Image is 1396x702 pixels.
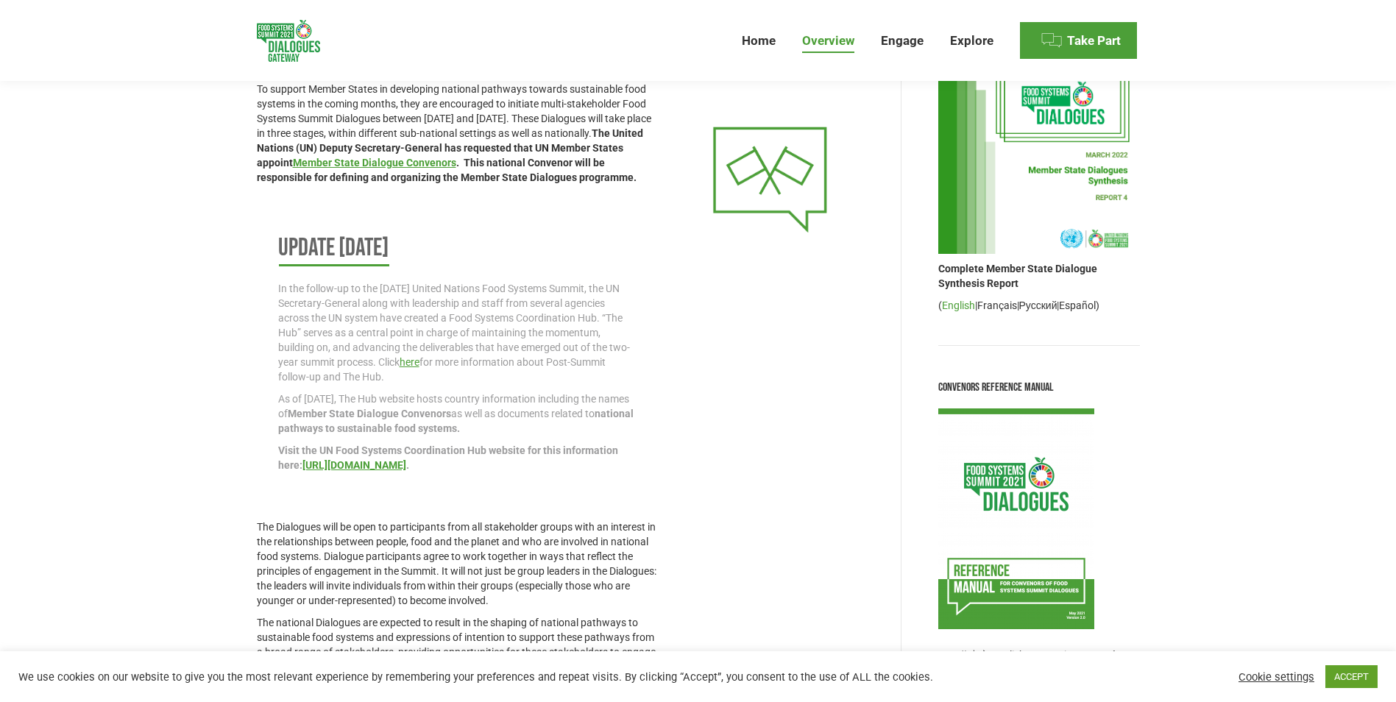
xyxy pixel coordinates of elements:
a: Français [977,299,1017,311]
span: Take Part [1067,33,1121,49]
a: English | [992,649,1030,661]
strong: Visit the UN Food Systems Coordination Hub website for this information here: . [278,444,618,471]
img: Food Systems Summit Dialogues [257,20,320,62]
span: Engage [881,33,924,49]
div: Convenors Reference Manual [938,378,1140,397]
a: Cookie settings [1239,670,1314,684]
h2: Update [DATE] [278,232,637,266]
a: ACCEPT [1325,665,1378,688]
span: Overview [802,33,854,49]
a: Français [1032,649,1071,661]
strong: Complete Member State Dialogue Synthesis Report [938,263,1097,289]
div: Page 1 [257,82,658,185]
a: [URL][DOMAIN_NAME] [302,459,406,471]
p: | | | | [938,648,1140,677]
a: Español [1059,299,1096,311]
a: Português [1074,649,1122,661]
p: As of [DATE], The Hub website hosts country information including the names of as well as documen... [278,391,637,436]
img: Menu icon [1041,29,1063,52]
p: The national Dialogues are expected to result in the shaping of national pathways to sustainable ... [257,615,658,674]
strong: Member State Dialogue Convenors [288,408,451,419]
a: 中文 [969,649,990,661]
p: The Dialogues will be open to participants from all stakeholder groups with an interest in the re... [257,520,658,608]
a: English [942,299,975,311]
a: Русский [1019,299,1057,311]
p: In the follow-up to the [DATE] United Nations Food Systems Summit, the UN Secretary-General along... [278,281,637,384]
div: Page 1 [257,520,658,696]
a: العربية [938,649,967,661]
a: here [400,356,419,368]
p: To support Member States in developing national pathways towards sustainable food systems in the ... [257,82,658,185]
span: Home [742,33,776,49]
span: Explore [950,33,993,49]
div: We use cookies on our website to give you the most relevant experience by remembering your prefer... [18,670,970,684]
p: ( | | | ) [938,298,1140,313]
strong: national pathways to sustainable food systems. [278,408,634,434]
a: Member State Dialogue Convenors [293,157,456,169]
